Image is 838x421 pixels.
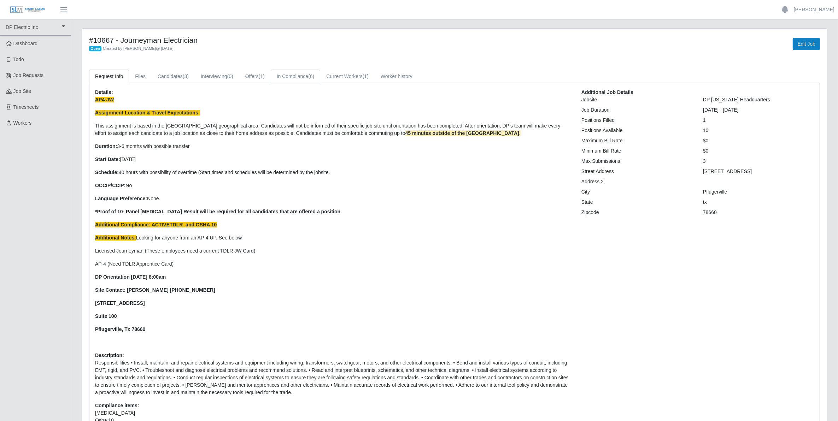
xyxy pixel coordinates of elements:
a: Request Info [89,70,129,83]
div: 78660 [698,209,819,216]
div: 10 [698,127,819,134]
p: Licensed Journeyman (These employees need a current TDLR JW Card) [95,247,571,255]
span: Todo [13,57,24,62]
strong: Schedule: [95,170,119,175]
strong: OCCIP/CCIP: [95,183,125,188]
span: Timesheets [13,104,39,110]
span: (6) [308,73,314,79]
span: job site [13,88,31,94]
strong: Duration: [95,143,117,149]
div: Minimum Bill Rate [576,147,698,155]
a: Offers [239,70,271,83]
div: $0 [698,147,819,155]
div: Zipcode [576,209,698,216]
div: Positions Filled [576,117,698,124]
p: AP-4 (Need TDLR Apprentice Card) [95,260,571,268]
span: . [405,130,521,136]
strong: Start Date: [95,156,120,162]
div: [STREET_ADDRESS] [698,168,819,175]
span: (3) [183,73,189,79]
p: [DATE] [95,156,571,163]
strong: Assignment Location & Travel Expectations: [95,110,200,115]
strong: Pflugerville, Tx 78660 [95,326,145,332]
strong: Site Contact: [PERSON_NAME] [PHONE_NUMBER] [95,287,215,293]
p: 40 hours with possibility of overtime (Start times and schedules will be determined by the jobsite. [95,169,571,176]
div: Pflugerville [698,188,819,196]
span: Workers [13,120,32,126]
p: This assignment is based in the [GEOGRAPHIC_DATA] geographical area. Candidates will not be infor... [95,122,571,137]
div: $0 [698,137,819,144]
p: No [95,182,571,189]
img: SLM Logo [10,6,45,14]
strong: Suite 100 [95,313,117,319]
div: DP [US_STATE] Headquarters [698,96,819,103]
div: [DATE] - [DATE] [698,106,819,114]
strong: AP4-JW [95,97,114,102]
p: 3-6 months with possible transfer [95,143,571,150]
div: tx [698,198,819,206]
a: Current Workers [320,70,375,83]
span: (1) [259,73,265,79]
div: Positions Available [576,127,698,134]
span: Created by [PERSON_NAME] @ [DATE] [103,46,174,51]
div: Job Duration [576,106,698,114]
a: [PERSON_NAME] [794,6,834,13]
span: Dashboard [13,41,38,46]
a: Edit Job [793,38,820,50]
strong: DP Orientation [DATE] 8:00am [95,274,166,280]
strong: Language Preference: [95,196,147,201]
div: Street Address [576,168,698,175]
strong: *Proof of 10- Panel [MEDICAL_DATA] Result will be required for all candidates that are offered a ... [95,209,342,214]
span: Job Requests [13,72,44,78]
a: Candidates [152,70,195,83]
strong: [STREET_ADDRESS] [95,300,145,306]
a: Worker history [375,70,418,83]
a: Interviewing [195,70,239,83]
p: Looking for anyone from an AP-4 UP. See below [95,234,571,242]
a: In Compliance [271,70,321,83]
span: Open [89,46,101,52]
div: 1 [698,117,819,124]
div: Jobsite [576,96,698,103]
div: Max Submissions [576,158,698,165]
p: None. [95,195,571,202]
span: (1) [363,73,369,79]
div: State [576,198,698,206]
b: Compliance items: [95,403,139,408]
div: City [576,188,698,196]
span: (0) [227,73,233,79]
li: [MEDICAL_DATA] [95,409,571,417]
b: Description: [95,352,124,358]
strong: Additional Compliance: ACTIVE [95,222,170,227]
div: Maximum Bill Rate [576,137,698,144]
h4: #10667 - Journeyman Electrician [89,36,511,45]
b: Details: [95,89,113,95]
strong: Additional Notes: [95,235,136,241]
b: Additional Job Details [581,89,633,95]
p: Responsibilities • Install, maintain, and repair electrical systems and equipment including wirin... [95,359,571,396]
strong: 45 minutes outside of the [GEOGRAPHIC_DATA] [405,130,519,136]
div: 3 [698,158,819,165]
strong: TDLR and OSHA 10 [170,222,217,227]
div: Address 2 [576,178,698,185]
a: Files [129,70,152,83]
